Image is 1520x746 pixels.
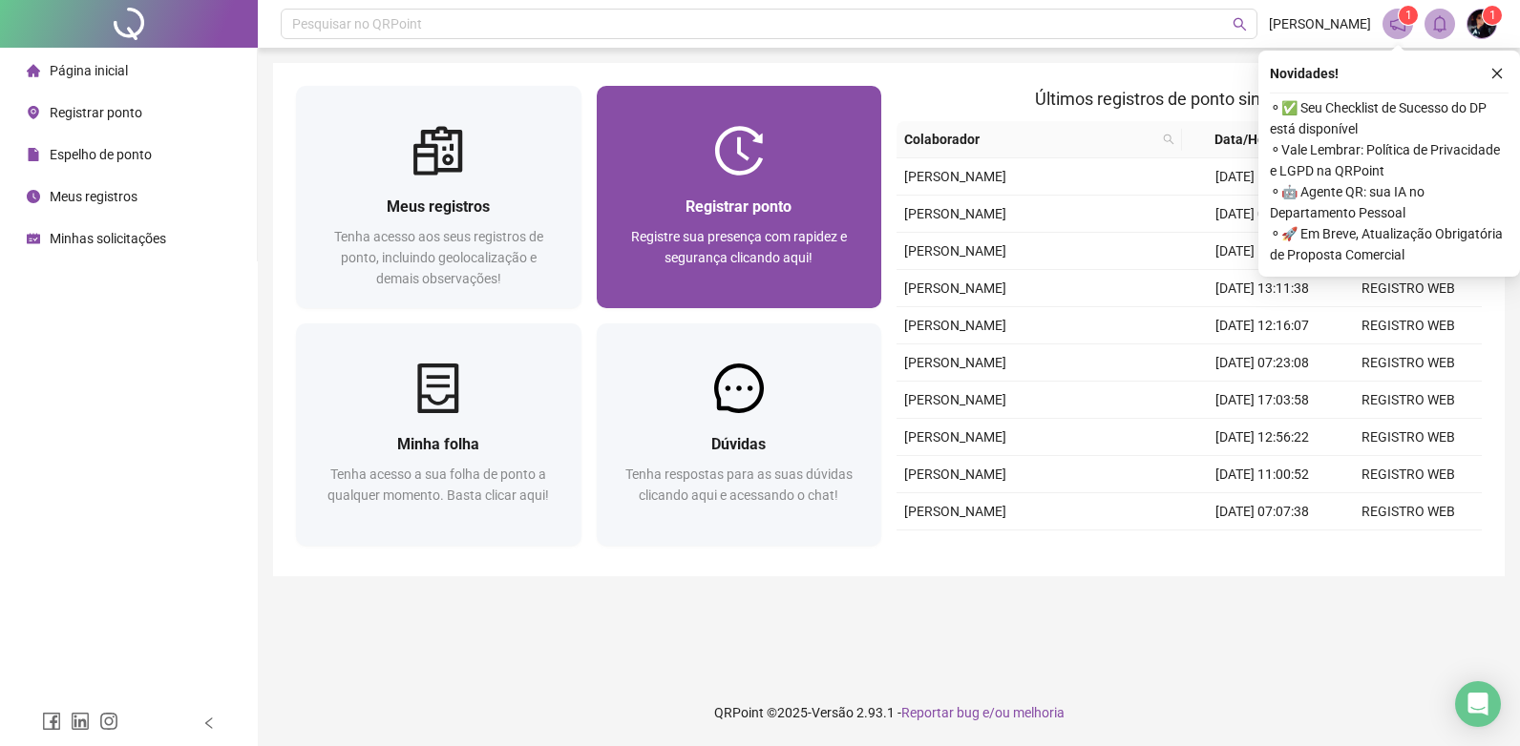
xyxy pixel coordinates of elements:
[1336,419,1482,456] td: REGISTRO WEB
[1270,97,1509,139] span: ⚬ ✅ Seu Checklist de Sucesso do DP está disponível
[50,147,152,162] span: Espelho de ponto
[812,705,854,720] span: Versão
[904,129,1155,150] span: Colaborador
[901,705,1065,720] span: Reportar bug e/ou melhoria
[1467,10,1496,38] img: 83885
[1336,270,1482,307] td: REGISTRO WEB
[904,504,1006,519] span: [PERSON_NAME]
[904,243,1006,259] span: [PERSON_NAME]
[1389,15,1406,32] span: notification
[27,64,40,77] span: home
[597,323,882,546] a: DúvidasTenha respostas para as suas dúvidas clicando aqui e acessando o chat!
[1190,158,1336,196] td: [DATE] 11:10:26
[1159,125,1178,154] span: search
[1190,233,1336,270] td: [DATE] 19:04:54
[904,318,1006,333] span: [PERSON_NAME]
[686,197,792,216] span: Registrar ponto
[42,712,61,731] span: facebook
[1455,681,1501,727] div: Open Intercom Messenger
[1270,139,1509,181] span: ⚬ Vale Lembrar: Política de Privacidade e LGPD na QRPoint
[27,148,40,161] span: file
[1270,181,1509,223] span: ⚬ 🤖 Agente QR: sua IA no Departamento Pessoal
[1190,307,1336,344] td: [DATE] 12:16:07
[1190,129,1302,150] span: Data/Hora
[1489,9,1496,22] span: 1
[904,392,1006,407] span: [PERSON_NAME]
[1190,419,1336,456] td: [DATE] 12:56:22
[1490,67,1504,80] span: close
[258,679,1520,746] footer: QRPoint © 2025 - 2.93.1 -
[1190,493,1336,530] td: [DATE] 07:07:38
[1269,13,1371,34] span: [PERSON_NAME]
[904,169,1006,184] span: [PERSON_NAME]
[1270,223,1509,265] span: ⚬ 🚀 Em Breve, Atualização Obrigatória de Proposta Comercial
[1405,9,1412,22] span: 1
[625,466,853,503] span: Tenha respostas para as suas dúvidas clicando aqui e acessando o chat!
[1483,6,1502,25] sup: Atualize o seu contato no menu Meus Dados
[1182,121,1325,158] th: Data/Hora
[1336,344,1482,382] td: REGISTRO WEB
[1336,307,1482,344] td: REGISTRO WEB
[1190,530,1336,568] td: [DATE] 16:59:00
[904,429,1006,445] span: [PERSON_NAME]
[397,435,479,453] span: Minha folha
[27,232,40,245] span: schedule
[387,197,490,216] span: Meus registros
[1336,382,1482,419] td: REGISTRO WEB
[202,716,216,730] span: left
[50,63,128,78] span: Página inicial
[711,435,766,453] span: Dúvidas
[1233,17,1247,31] span: search
[1190,270,1336,307] td: [DATE] 13:11:38
[50,189,137,204] span: Meus registros
[1190,344,1336,382] td: [DATE] 07:23:08
[1336,456,1482,493] td: REGISTRO WEB
[1270,63,1339,84] span: Novidades !
[296,86,581,308] a: Meus registrosTenha acesso aos seus registros de ponto, incluindo geolocalização e demais observa...
[27,190,40,203] span: clock-circle
[27,106,40,119] span: environment
[631,229,847,265] span: Registre sua presença com rapidez e segurança clicando aqui!
[99,712,118,731] span: instagram
[1399,6,1418,25] sup: 1
[1190,456,1336,493] td: [DATE] 11:00:52
[1163,134,1174,145] span: search
[50,231,166,246] span: Minhas solicitações
[1190,196,1336,233] td: [DATE] 05:55:26
[1336,530,1482,568] td: REGISTRO WEB
[296,323,581,546] a: Minha folhaTenha acesso a sua folha de ponto a qualquer momento. Basta clicar aqui!
[327,466,549,503] span: Tenha acesso a sua folha de ponto a qualquer momento. Basta clicar aqui!
[904,206,1006,221] span: [PERSON_NAME]
[71,712,90,731] span: linkedin
[904,355,1006,370] span: [PERSON_NAME]
[904,280,1006,296] span: [PERSON_NAME]
[1035,89,1343,109] span: Últimos registros de ponto sincronizados
[50,105,142,120] span: Registrar ponto
[1431,15,1448,32] span: bell
[334,229,543,286] span: Tenha acesso aos seus registros de ponto, incluindo geolocalização e demais observações!
[1336,493,1482,530] td: REGISTRO WEB
[1190,382,1336,419] td: [DATE] 17:03:58
[597,86,882,308] a: Registrar pontoRegistre sua presença com rapidez e segurança clicando aqui!
[904,466,1006,482] span: [PERSON_NAME]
